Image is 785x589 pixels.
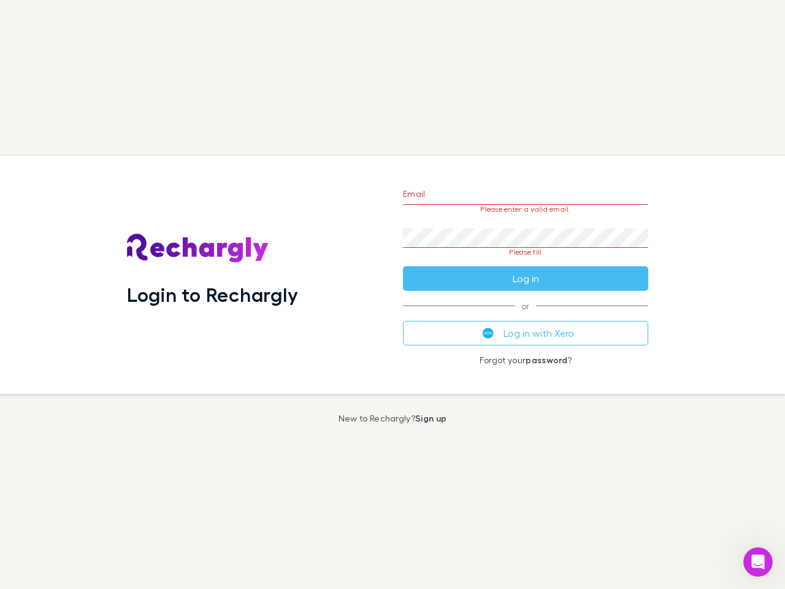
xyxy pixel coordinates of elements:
[403,306,648,306] span: or
[403,321,648,345] button: Log in with Xero
[403,355,648,365] p: Forgot your ?
[127,234,269,263] img: Rechargly's Logo
[526,355,567,365] a: password
[339,414,447,423] p: New to Rechargly?
[403,266,648,291] button: Log in
[743,547,773,577] iframe: Intercom live chat
[403,248,648,256] p: Please fill
[127,283,298,306] h1: Login to Rechargly
[483,328,494,339] img: Xero's logo
[403,205,648,214] p: Please enter a valid email.
[415,413,446,423] a: Sign up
